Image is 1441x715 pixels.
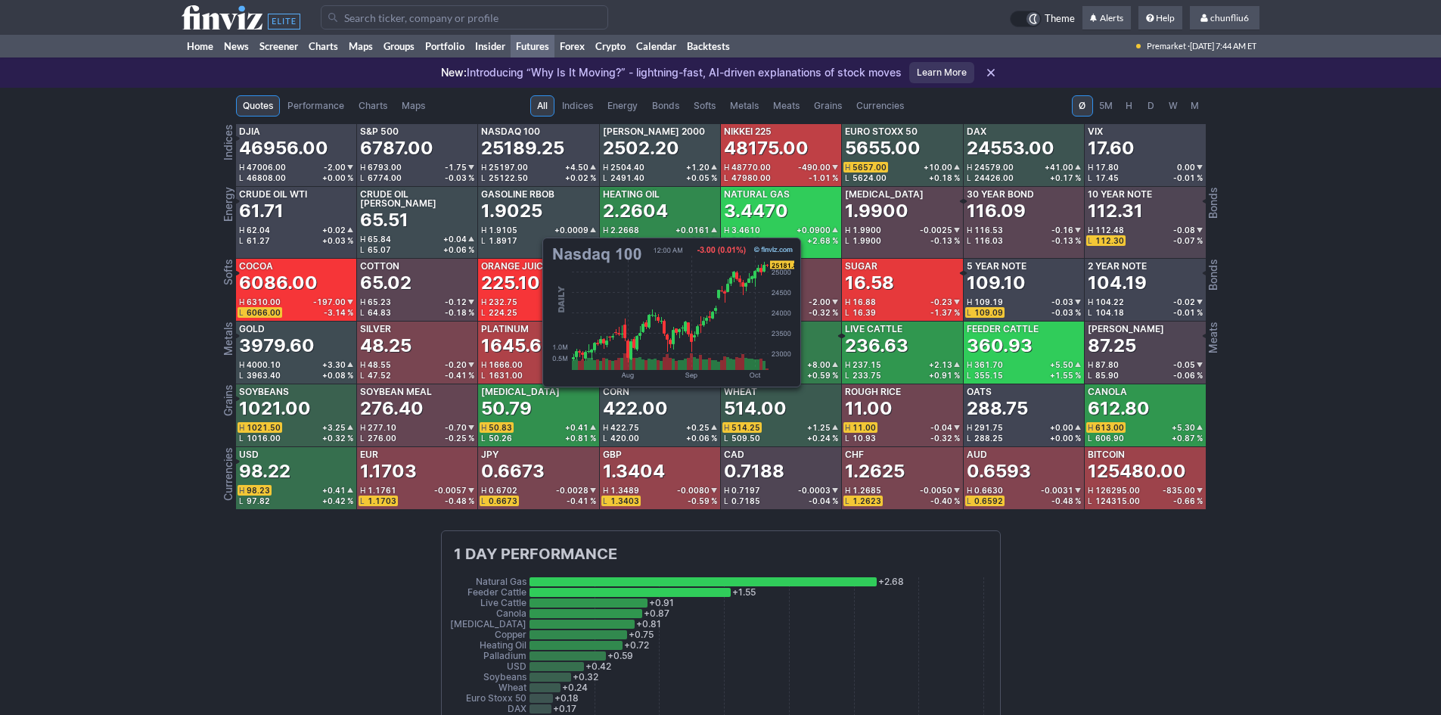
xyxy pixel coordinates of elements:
span: L [845,309,852,316]
a: Indices [555,95,600,117]
span: All [537,98,548,113]
span: % [1075,174,1081,182]
span: -0.02 [1173,298,1195,306]
span: L [360,174,368,182]
div: 24553.00 [967,136,1054,160]
button: D [1141,95,1162,117]
span: +4.50 [565,163,589,171]
span: 109.09 [974,308,1003,317]
span: 65.84 [368,235,391,244]
button: H [1119,95,1140,117]
a: Quotes [236,95,280,117]
span: % [590,174,596,182]
div: Sugar [845,262,877,271]
div: +0.06 [443,246,474,253]
div: 6086.00 [239,271,318,295]
div: Cocoa [239,262,273,271]
span: 62.04 [247,225,270,235]
span: H [967,226,974,234]
span: 48770.00 [731,163,771,172]
span: 46808.00 [247,173,286,182]
a: Calendar [631,35,682,58]
span: 16.88 [852,297,876,306]
div: Crude Oil WTI [239,190,307,199]
span: L [239,237,247,244]
span: -0.0025 [920,226,952,234]
a: Charts [303,35,343,58]
div: +0.02 [565,174,596,182]
div: 30 Year Bond [967,190,1034,199]
span: L [239,174,247,182]
a: Crypto [590,35,631,58]
a: Backtests [682,35,735,58]
div: +0.05 [565,237,596,244]
a: Sugar16.58H16.88-0.23L16.39-1.37 % [842,259,962,321]
span: 47006.00 [247,163,286,172]
span: % [347,309,353,316]
span: 1.9105 [489,225,517,235]
span: D [1146,98,1157,113]
div: DJIA [239,127,260,136]
span: H [967,163,974,171]
span: 116.03 [974,236,1003,245]
div: 48.25 [360,334,411,358]
div: 1.9025 [481,199,542,223]
span: H [360,235,368,243]
a: 5 Year Note109.10H109.19-0.03L109.09-0.03 % [964,259,1084,321]
span: % [832,174,838,182]
span: -0.08 [1173,226,1195,234]
div: -1.37 [930,309,960,316]
div: 87.25 [1088,334,1136,358]
div: 2 Year Note [1088,262,1147,271]
span: H [1088,298,1095,306]
div: Natural Gas [724,190,790,199]
button: Ø [1072,95,1093,117]
div: S&P 500 [360,127,399,136]
div: Euro Stoxx 50 [845,127,918,136]
span: H [481,163,489,171]
div: 48175.00 [724,136,809,160]
span: % [347,174,353,182]
span: 224.25 [489,308,517,317]
span: L [481,237,489,244]
div: 5655.00 [845,136,921,160]
button: 5M [1094,95,1118,117]
a: DJIA46956.00H47006.00-2.00L46808.00+0.00 % [236,124,356,186]
span: 6310.00 [247,297,281,306]
a: Feeder Cattle360.93H361.70+5.50L355.15+1.55 % [964,322,1084,384]
img: chart.ashx [549,244,794,381]
div: -0.13 [1051,237,1081,244]
a: Euro Stoxx 505655.00H5657.00+10.00L5624.00+0.18 % [842,124,962,186]
a: News [219,35,254,58]
a: Metals [723,95,766,117]
span: -2.00 [324,163,346,171]
a: VIX17.60H17.800.00L17.45-0.01 % [1085,124,1205,186]
div: 3.4470 [724,199,788,223]
a: [MEDICAL_DATA]1.9900H1.9900-0.0025L1.9900-0.13 % [842,187,962,258]
div: Platinum [481,325,529,334]
div: -0.01 [1173,174,1203,182]
a: S&P 5006787.00H6793.00-1.75L6774.00-0.03 % [357,124,477,186]
span: H [360,298,368,306]
span: 2.2668 [610,225,639,235]
div: +0.18 [929,174,960,182]
div: 104.19 [1088,271,1147,295]
span: W [1168,98,1179,113]
a: [PERSON_NAME]87.25H87.80-0.05L85.90-0.06 % [1085,322,1205,384]
a: Charts [352,95,394,117]
span: 65.23 [368,297,391,306]
div: Orange Juice [481,262,548,271]
span: H [239,163,247,171]
span: 24579.00 [974,163,1014,172]
a: Crude Oil [PERSON_NAME]65.51H65.84+0.04L65.07+0.06 % [357,187,477,258]
span: L [1088,174,1095,182]
div: 6787.00 [360,136,433,160]
div: [PERSON_NAME] [1088,325,1164,334]
span: 104.18 [1095,308,1124,317]
span: L [360,246,368,253]
div: -3.14 [324,309,353,316]
div: -0.13 [930,237,960,244]
div: 1645.60 [481,334,554,358]
span: +41.00 [1045,163,1073,171]
div: 5 Year Note [967,262,1026,271]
